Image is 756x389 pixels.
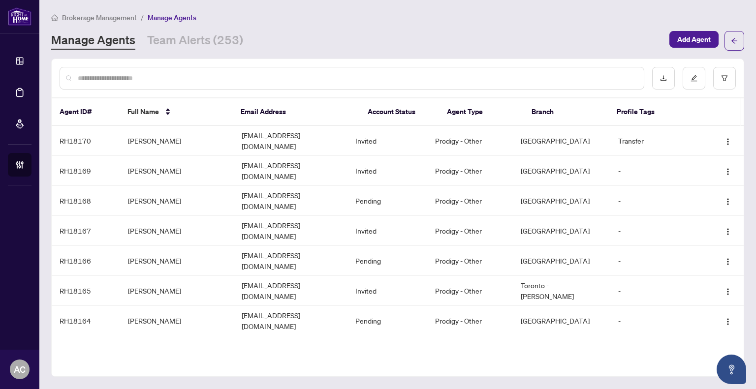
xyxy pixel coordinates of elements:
[234,246,347,276] td: [EMAIL_ADDRESS][DOMAIN_NAME]
[720,133,736,149] button: Logo
[52,98,120,126] th: Agent ID#
[62,13,137,22] span: Brokerage Management
[669,31,719,48] button: Add Agent
[720,163,736,179] button: Logo
[347,276,427,306] td: Invited
[427,186,512,216] td: Prodigy - Other
[52,186,120,216] td: RH18168
[52,156,120,186] td: RH18169
[51,32,135,50] a: Manage Agents
[360,98,439,126] th: Account Status
[347,246,427,276] td: Pending
[652,67,675,90] button: download
[724,318,732,326] img: Logo
[52,126,120,156] td: RH18170
[234,186,347,216] td: [EMAIL_ADDRESS][DOMAIN_NAME]
[524,98,609,126] th: Branch
[720,313,736,329] button: Logo
[513,246,611,276] td: [GEOGRAPHIC_DATA]
[513,186,611,216] td: [GEOGRAPHIC_DATA]
[724,288,732,296] img: Logo
[127,106,159,117] span: Full Name
[234,126,347,156] td: [EMAIL_ADDRESS][DOMAIN_NAME]
[439,98,524,126] th: Agent Type
[52,246,120,276] td: RH18166
[724,168,732,176] img: Logo
[610,126,707,156] td: Transfer
[120,98,233,126] th: Full Name
[347,306,427,336] td: Pending
[427,246,512,276] td: Prodigy - Other
[120,126,234,156] td: [PERSON_NAME]
[120,306,234,336] td: [PERSON_NAME]
[141,12,144,23] li: /
[233,98,360,126] th: Email Address
[717,355,746,384] button: Open asap
[120,246,234,276] td: [PERSON_NAME]
[427,216,512,246] td: Prodigy - Other
[513,216,611,246] td: [GEOGRAPHIC_DATA]
[120,156,234,186] td: [PERSON_NAME]
[14,362,26,376] span: AC
[677,31,711,47] span: Add Agent
[148,13,196,22] span: Manage Agents
[347,156,427,186] td: Invited
[427,156,512,186] td: Prodigy - Other
[52,216,120,246] td: RH18167
[234,306,347,336] td: [EMAIL_ADDRESS][DOMAIN_NAME]
[610,306,707,336] td: -
[234,216,347,246] td: [EMAIL_ADDRESS][DOMAIN_NAME]
[724,138,732,146] img: Logo
[147,32,243,50] a: Team Alerts (253)
[713,67,736,90] button: filter
[347,186,427,216] td: Pending
[720,283,736,299] button: Logo
[610,216,707,246] td: -
[513,156,611,186] td: [GEOGRAPHIC_DATA]
[731,37,738,44] span: arrow-left
[724,258,732,266] img: Logo
[691,75,697,82] span: edit
[234,276,347,306] td: [EMAIL_ADDRESS][DOMAIN_NAME]
[427,276,512,306] td: Prodigy - Other
[347,126,427,156] td: Invited
[724,228,732,236] img: Logo
[610,156,707,186] td: -
[427,126,512,156] td: Prodigy - Other
[234,156,347,186] td: [EMAIL_ADDRESS][DOMAIN_NAME]
[513,306,611,336] td: [GEOGRAPHIC_DATA]
[610,246,707,276] td: -
[120,216,234,246] td: [PERSON_NAME]
[720,193,736,209] button: Logo
[513,126,611,156] td: [GEOGRAPHIC_DATA]
[720,223,736,239] button: Logo
[721,75,728,82] span: filter
[724,198,732,206] img: Logo
[610,276,707,306] td: -
[51,14,58,21] span: home
[513,276,611,306] td: Toronto - [PERSON_NAME]
[610,186,707,216] td: -
[427,306,512,336] td: Prodigy - Other
[8,7,31,26] img: logo
[609,98,705,126] th: Profile Tags
[120,276,234,306] td: [PERSON_NAME]
[347,216,427,246] td: Invited
[660,75,667,82] span: download
[120,186,234,216] td: [PERSON_NAME]
[720,253,736,269] button: Logo
[52,276,120,306] td: RH18165
[683,67,705,90] button: edit
[52,306,120,336] td: RH18164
